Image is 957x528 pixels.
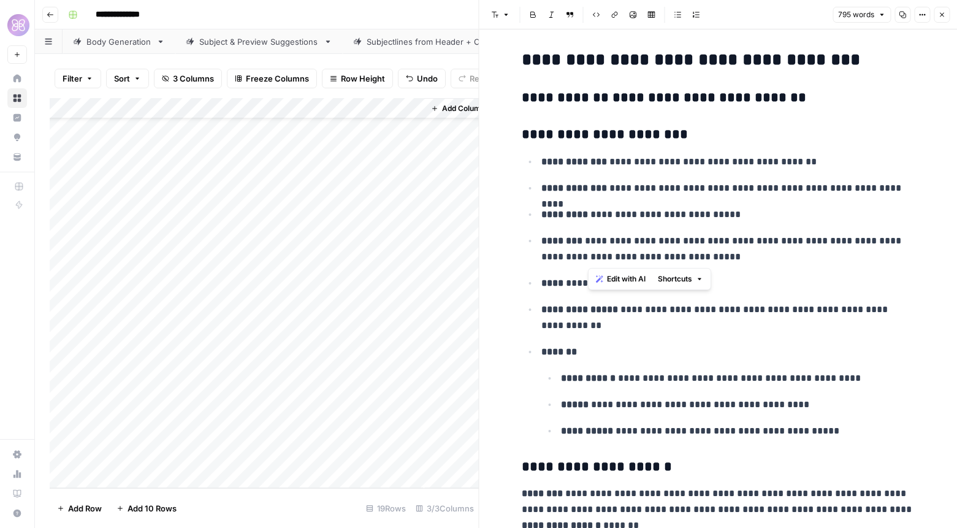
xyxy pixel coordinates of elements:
[322,69,393,88] button: Row Height
[607,274,646,285] span: Edit with AI
[417,72,438,85] span: Undo
[7,464,27,484] a: Usage
[838,9,874,20] span: 795 words
[154,69,222,88] button: 3 Columns
[114,72,130,85] span: Sort
[658,274,692,285] span: Shortcuts
[63,72,82,85] span: Filter
[343,29,518,54] a: Subjectlines from Header + Copy
[7,128,27,147] a: Opportunities
[199,36,319,48] div: Subject & Preview Suggestions
[833,7,891,23] button: 795 words
[63,29,175,54] a: Body Generation
[411,499,479,518] div: 3/3 Columns
[7,69,27,88] a: Home
[398,69,446,88] button: Undo
[442,103,485,114] span: Add Column
[128,502,177,515] span: Add 10 Rows
[173,72,214,85] span: 3 Columns
[591,271,650,287] button: Edit with AI
[7,445,27,464] a: Settings
[175,29,343,54] a: Subject & Preview Suggestions
[341,72,385,85] span: Row Height
[7,484,27,503] a: Learning Hub
[246,72,309,85] span: Freeze Columns
[367,36,494,48] div: Subjectlines from Header + Copy
[68,502,102,515] span: Add Row
[7,108,27,128] a: Insights
[7,88,27,108] a: Browse
[86,36,151,48] div: Body Generation
[653,271,708,287] button: Shortcuts
[106,69,149,88] button: Sort
[55,69,101,88] button: Filter
[50,499,109,518] button: Add Row
[451,69,497,88] button: Redo
[109,499,184,518] button: Add 10 Rows
[7,14,29,36] img: HoneyLove Logo
[426,101,490,117] button: Add Column
[7,10,27,40] button: Workspace: HoneyLove
[7,503,27,523] button: Help + Support
[227,69,317,88] button: Freeze Columns
[361,499,411,518] div: 19 Rows
[7,147,27,167] a: Your Data
[470,72,489,85] span: Redo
